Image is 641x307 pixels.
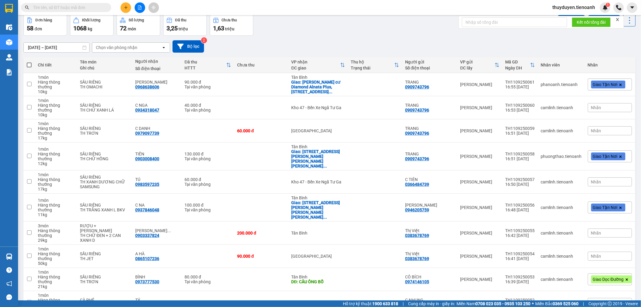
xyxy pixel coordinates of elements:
span: file-add [138,5,142,10]
div: SẦU RIÊNG [80,80,129,84]
button: Số lượng72món [117,14,160,36]
button: Bộ lọc [172,40,204,53]
div: Hàng thông thường [38,228,74,238]
div: Người gửi [405,60,454,64]
div: TH1109250052 [505,298,535,302]
strong: 0369 525 060 [553,301,578,306]
div: Hàng thông thường [38,275,74,284]
div: C DANH [135,126,179,131]
div: TH CHỮ HỒNG [80,156,129,161]
div: 60.000 đ [237,128,285,133]
span: message [6,294,12,300]
button: Khối lượng1068kg [70,14,114,36]
span: Giao Tận Nơi [593,205,618,210]
button: caret-down [627,2,637,13]
div: 0974146105 [405,279,429,284]
div: 1 món [38,198,74,203]
div: phuongthao.tienoanh [541,154,582,159]
span: triệu [225,26,234,31]
div: Tại văn phòng [185,182,231,187]
div: Nhân viên [541,63,582,67]
div: 0383678769 [405,256,429,261]
div: Tại văn phòng [185,108,231,112]
span: ... [323,215,327,220]
div: phamthao.tienoanh [541,300,582,305]
div: Số điện thoại [135,66,179,71]
div: VP gửi [460,60,495,64]
img: warehouse-icon [6,39,12,45]
div: 0903337824 [135,233,159,238]
span: close [615,17,620,22]
span: search [25,5,29,10]
div: Trạng thái [351,66,394,70]
span: copyright [608,302,612,306]
div: 90.000 đ [237,254,285,259]
div: TH1109250054 [505,251,535,256]
span: triệu [179,26,188,31]
div: 0383678769 [405,233,429,238]
span: caret-down [630,5,635,10]
div: Tại văn phòng [185,156,231,161]
span: Nhãn [591,300,601,305]
div: C TIÊN [405,177,454,182]
div: 10 kg [38,112,74,117]
div: 10 kg [38,89,74,94]
div: Hàng thông thường [38,80,74,89]
div: [PERSON_NAME] [460,82,499,87]
div: Tại văn phòng [185,207,231,212]
span: Giao Tận Nơi [593,82,618,87]
div: TH JET [80,256,129,261]
span: Nhãn [591,254,601,259]
div: SẦU RIÊNG [80,126,129,131]
div: Tân Bình [291,275,345,279]
div: 0934318047 [135,108,159,112]
span: đơn [35,26,42,31]
div: 16:39 [DATE] [505,279,535,284]
div: Giao: Chung cư Diamond Alnata Plus, 82 Đường N1, Celadon City, Tân Phú, Thành phố Hồ Chí Minh [291,80,345,94]
span: Nhãn [591,231,601,235]
span: ... [167,228,171,233]
div: SẦU RIÊNG [80,275,129,279]
div: camlinh.tienoanh [541,105,582,110]
img: icon-new-feature [603,5,608,10]
div: 50 kg [38,261,74,266]
button: aim [148,2,159,13]
div: 80.000 đ [185,275,231,279]
img: phone-icon [616,5,621,10]
img: solution-icon [6,69,12,75]
div: TÝ [135,298,179,302]
div: Thu hộ [351,60,394,64]
div: 29 kg [38,238,74,243]
div: Đơn hàng [35,18,52,22]
div: 16:51 [DATE] [505,156,535,161]
div: Hàng thông thường [38,103,74,112]
div: 0909743796 [405,131,429,136]
div: C NHUNG [405,298,454,302]
div: NGUYỄN THU [135,80,179,84]
span: kg [88,26,92,31]
img: warehouse-icon [6,54,12,60]
div: 0366484739 [405,182,429,187]
div: TRANG [405,103,454,108]
div: Đã thu [175,18,186,22]
div: 40.000 đ [185,103,231,108]
div: Chi tiết [38,63,74,67]
div: SẦU RIÊNG [80,251,129,256]
div: TH OMACHI [80,84,129,89]
span: notification [6,281,12,287]
div: TRANG [405,152,454,156]
div: 12 kg [38,161,74,166]
div: Đã thu [185,60,226,64]
span: aim [151,5,156,10]
span: Giao Dọc Đường [593,277,624,282]
div: Tân Bình [291,300,345,305]
button: Đã thu3,25 triệu [163,14,207,36]
span: thuyduyen.tienoanh [548,4,600,11]
div: Số điện thoại [405,66,454,70]
span: question-circle [6,267,12,273]
div: [PERSON_NAME] [460,180,499,184]
div: 1 món [38,293,74,298]
div: [PERSON_NAME] [460,254,499,259]
span: Nhãn [591,128,601,133]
